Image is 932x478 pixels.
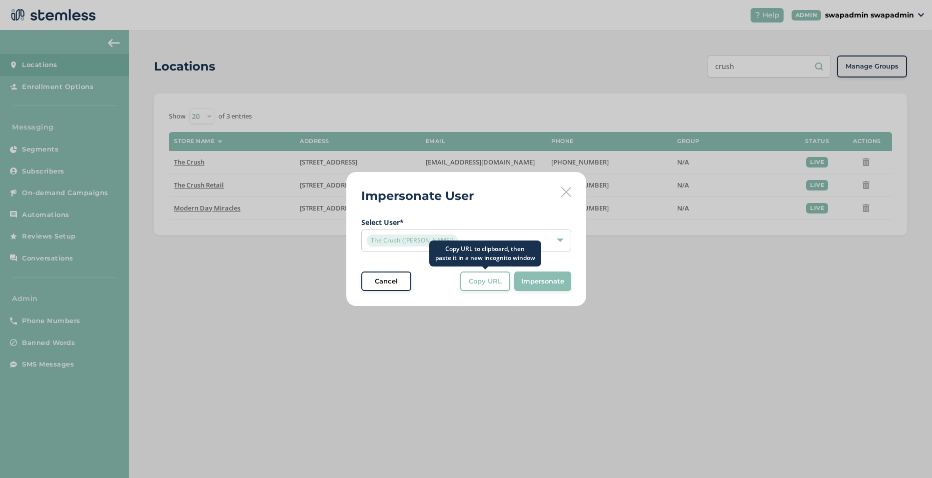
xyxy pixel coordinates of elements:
button: Copy URL [460,271,510,291]
iframe: Chat Widget [882,430,932,478]
span: Copy URL [469,276,502,286]
button: Impersonate [514,271,571,291]
div: Copy URL to clipboard, then paste it in a new incognito window [429,240,541,266]
span: The Crush ([PERSON_NAME]) [367,234,458,246]
span: Impersonate [521,276,564,286]
span: Cancel [375,276,398,286]
button: Cancel [361,271,411,291]
label: Select User [361,217,571,227]
h2: Impersonate User [361,187,474,205]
